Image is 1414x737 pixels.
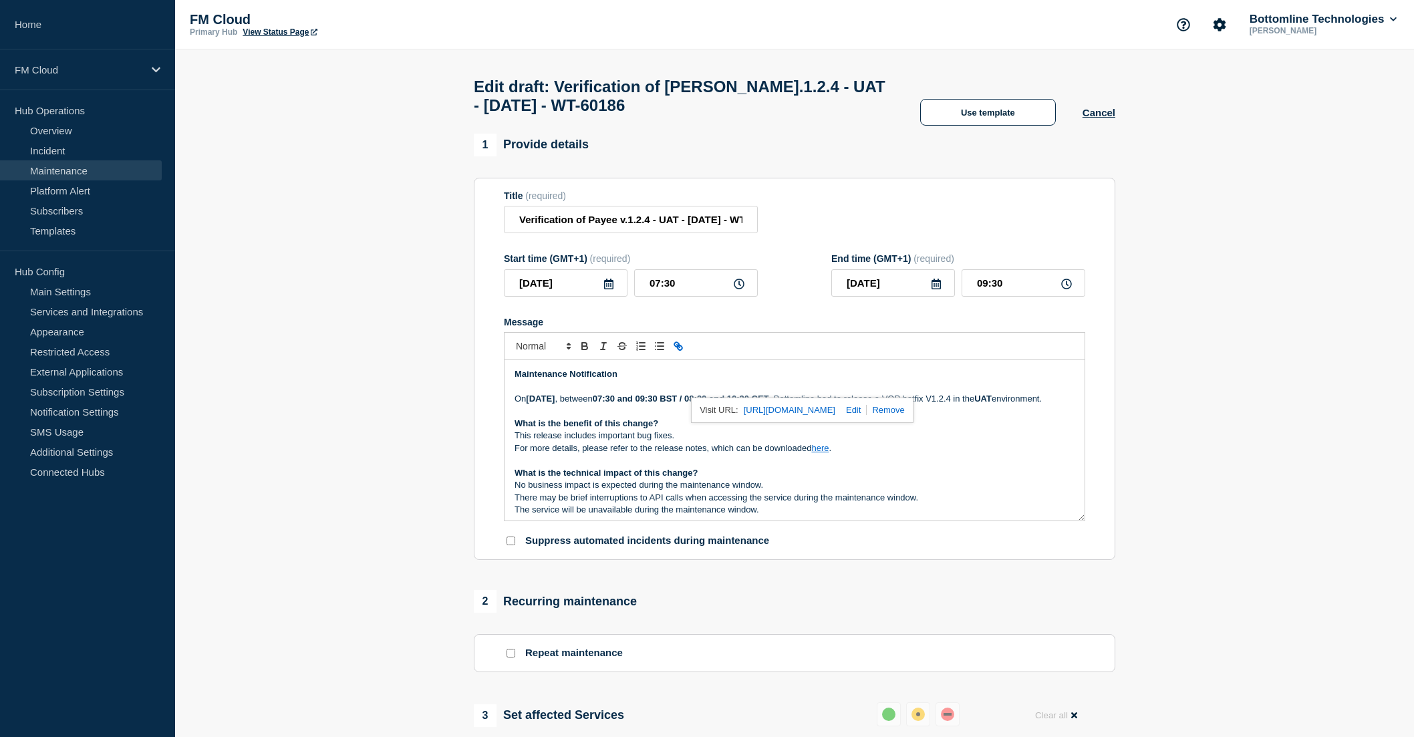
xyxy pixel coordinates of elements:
[744,402,835,419] a: [URL][DOMAIN_NAME]
[504,190,758,201] div: Title
[474,134,497,156] span: 1
[515,492,1075,504] p: There may be brief interruptions to API calls when accessing the service during the maintenance w...
[474,78,893,115] h1: Edit draft: Verification of [PERSON_NAME].1.2.4 - UAT - [DATE] - WT-60186
[1027,702,1085,728] button: Clear all
[920,99,1056,126] button: Use template
[594,338,613,354] button: Toggle italic text
[243,27,317,37] a: View Status Page
[474,704,497,727] span: 3
[504,206,758,233] input: Title
[515,504,1075,516] p: The service will be unavailable during the maintenance window.
[1247,26,1386,35] p: [PERSON_NAME]
[525,535,769,547] p: Suppress automated incidents during maintenance
[15,64,143,76] p: FM Cloud
[515,430,1075,442] p: This release includes important bug fixes.
[906,702,930,726] button: affected
[882,708,895,721] div: up
[515,479,1075,491] p: No business impact is expected during the maintenance window.
[613,338,631,354] button: Toggle strikethrough text
[515,418,658,428] strong: What is the benefit of this change?
[515,468,698,478] strong: What is the technical impact of this change?
[1083,107,1115,118] button: Cancel
[525,647,623,659] p: Repeat maintenance
[190,27,237,37] p: Primary Hub
[913,253,954,264] span: (required)
[911,708,925,721] div: affected
[526,394,555,404] strong: [DATE]
[593,394,769,404] strong: 07:30 and 09:30 BST / 08:30 and 10:30 CET
[631,338,650,354] button: Toggle ordered list
[505,360,1085,521] div: Message
[1169,11,1197,39] button: Support
[504,317,1085,327] div: Message
[877,702,901,726] button: up
[941,708,954,721] div: down
[590,253,631,264] span: (required)
[650,338,669,354] button: Toggle bulleted list
[474,590,637,613] div: Recurring maintenance
[525,190,566,201] span: (required)
[474,704,624,727] div: Set affected Services
[515,393,1075,405] p: On , between , Bottomline had to release a VOP hotfix V1.2.4 in the environment.
[510,338,575,354] span: Font size
[831,253,1085,264] div: End time (GMT+1)
[575,338,594,354] button: Toggle bold text
[634,269,758,297] input: HH:MM
[507,649,515,657] input: Repeat maintenance
[936,702,960,726] button: down
[504,269,627,297] input: YYYY-MM-DD
[515,369,617,379] strong: Maintenance Notification
[504,253,758,264] div: Start time (GMT+1)
[974,394,992,404] strong: UAT
[515,442,1075,454] p: For more details, please refer to the release notes, which can be downloaded .
[507,537,515,545] input: Suppress automated incidents during maintenance
[190,12,457,27] p: FM Cloud
[474,134,589,156] div: Provide details
[1247,13,1399,26] button: Bottomline Technologies
[669,338,688,354] button: Toggle link
[831,269,955,297] input: YYYY-MM-DD
[1206,11,1234,39] button: Account settings
[962,269,1085,297] input: HH:MM
[474,590,497,613] span: 2
[811,443,829,453] a: here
